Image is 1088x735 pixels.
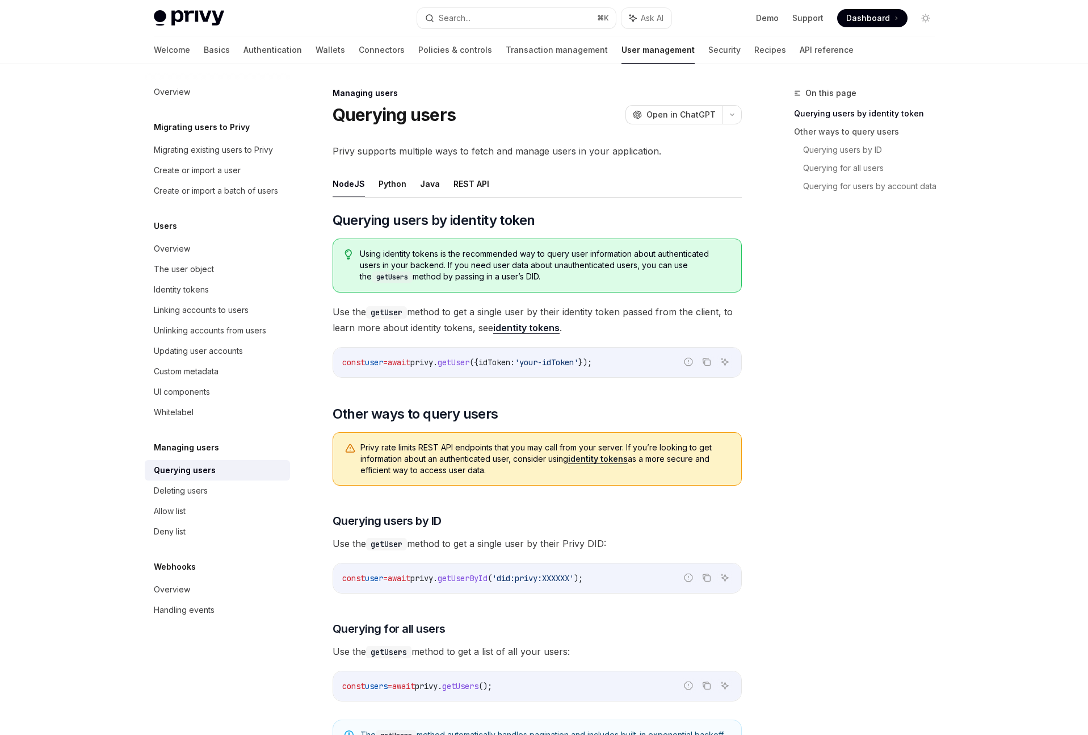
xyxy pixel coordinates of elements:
a: Whitelabel [145,402,290,423]
span: Querying for all users [333,621,446,637]
span: ( [488,573,492,583]
button: Ask AI [717,354,732,369]
button: Python [379,170,406,197]
a: Overview [145,579,290,600]
span: ); [574,573,583,583]
div: Deny list [154,525,186,538]
code: getUser [366,538,407,550]
button: Java [420,170,440,197]
a: identity tokens [568,454,628,464]
a: Deny list [145,521,290,542]
a: Querying users by ID [803,141,944,159]
span: const [342,681,365,691]
a: Allow list [145,501,290,521]
h5: Users [154,219,177,233]
div: Querying users [154,463,216,477]
span: privy [415,681,438,691]
span: On this page [805,86,856,100]
a: Demo [756,12,779,24]
a: Authentication [243,36,302,64]
span: getUserById [438,573,488,583]
button: Toggle dark mode [917,9,935,27]
button: Copy the contents from the code block [699,570,714,585]
h5: Webhooks [154,560,196,574]
span: await [388,573,410,583]
span: Privy rate limits REST API endpoints that you may call from your server. If you’re looking to get... [360,442,730,476]
div: Linking accounts to users [154,303,249,317]
a: API reference [800,36,854,64]
a: Create or import a user [145,160,290,181]
span: const [342,357,365,367]
button: Open in ChatGPT [625,105,722,124]
button: Search...⌘K [417,8,616,28]
button: NodeJS [333,170,365,197]
a: identity tokens [493,322,560,334]
a: Identity tokens [145,279,290,300]
span: = [383,573,388,583]
button: Ask AI [717,570,732,585]
a: Unlinking accounts from users [145,320,290,341]
span: user [365,357,383,367]
a: Deleting users [145,481,290,501]
a: Wallets [316,36,345,64]
div: The user object [154,262,214,276]
span: Use the method to get a single user by their identity token passed from the client, to learn more... [333,304,742,336]
span: privy [410,357,433,367]
div: Whitelabel [154,406,194,419]
span: Dashboard [846,12,890,24]
span: user [365,573,383,583]
button: Ask AI [621,8,671,28]
svg: Tip [345,249,352,260]
span: await [392,681,415,691]
img: light logo [154,10,224,26]
a: Overview [145,82,290,102]
h5: Migrating users to Privy [154,120,250,134]
span: 'your-idToken' [515,357,578,367]
code: getUsers [372,272,413,283]
span: Ask AI [641,12,663,24]
span: privy [410,573,433,583]
h1: Querying users [333,105,456,125]
a: Custom metadata [145,361,290,382]
span: idToken: [478,357,515,367]
span: = [383,357,388,367]
a: Policies & controls [418,36,492,64]
span: }); [578,357,592,367]
div: Search... [439,11,471,25]
h5: Managing users [154,441,219,454]
div: Migrating existing users to Privy [154,143,273,157]
div: Unlinking accounts from users [154,324,266,337]
a: Other ways to query users [794,123,944,141]
span: . [433,573,438,583]
a: Welcome [154,36,190,64]
a: Linking accounts to users [145,300,290,320]
a: User management [621,36,695,64]
a: Create or import a batch of users [145,181,290,201]
span: const [342,573,365,583]
div: Custom metadata [154,365,219,378]
div: Overview [154,85,190,99]
a: Connectors [359,36,405,64]
a: Transaction management [506,36,608,64]
span: . [433,357,438,367]
button: Report incorrect code [681,354,696,369]
div: Allow list [154,504,186,518]
span: (); [478,681,492,691]
a: Overview [145,239,290,259]
a: Handling events [145,600,290,620]
div: UI components [154,385,210,399]
div: Updating user accounts [154,344,243,358]
span: 'did:privy:XXXXXX' [492,573,574,583]
button: Ask AI [717,678,732,693]
span: = [388,681,392,691]
div: Handling events [154,603,215,617]
button: Report incorrect code [681,570,696,585]
span: . [438,681,442,691]
div: Managing users [333,87,742,99]
a: Updating user accounts [145,341,290,361]
a: Querying users [145,460,290,481]
span: ⌘ K [597,14,609,23]
a: Dashboard [837,9,908,27]
a: Querying for all users [803,159,944,177]
a: UI components [145,382,290,402]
